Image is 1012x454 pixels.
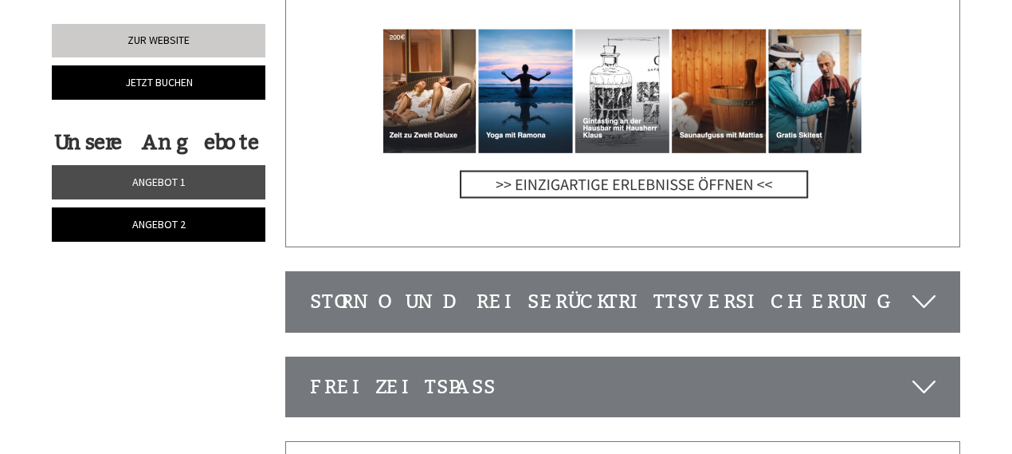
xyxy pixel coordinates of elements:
div: Storno und Reiserücktrittsversicherung [286,272,960,331]
div: Unsere Angebote [52,128,261,157]
a: Jetzt buchen [52,65,265,100]
a: Zur Website [52,24,265,57]
span: Angebot 1 [132,175,186,189]
img: image [383,8,861,215]
span: Angebot 2 [132,217,186,231]
div: Freizeitspaß [286,357,960,416]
